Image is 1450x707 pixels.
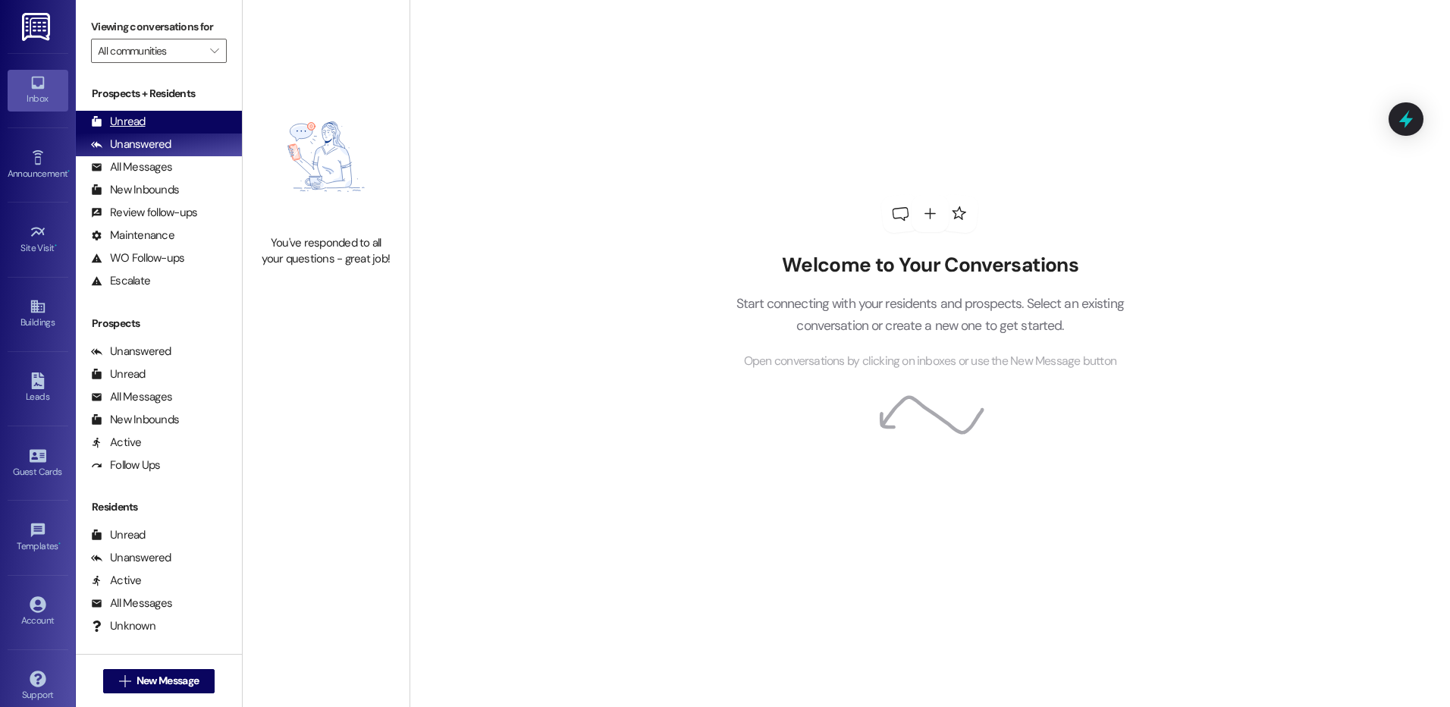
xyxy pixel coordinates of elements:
div: New Inbounds [91,412,179,428]
a: Leads [8,368,68,409]
div: Active [91,435,142,451]
div: Prospects [76,316,242,332]
a: Support [8,666,68,707]
div: Unread [91,366,146,382]
div: WO Follow-ups [91,250,184,266]
div: Unread [91,527,146,543]
a: Templates • [8,517,68,558]
i:  [210,45,218,57]
img: empty-state [259,86,393,227]
div: Prospects + Residents [76,86,242,102]
i:  [119,675,130,687]
img: ResiDesk Logo [22,13,53,41]
button: New Message [103,669,215,693]
p: Start connecting with your residents and prospects. Select an existing conversation or create a n... [713,293,1147,336]
div: Review follow-ups [91,205,197,221]
div: You've responded to all your questions - great job! [259,235,393,268]
a: Guest Cards [8,443,68,484]
span: • [67,166,70,177]
div: Unread [91,114,146,130]
div: Unknown [91,618,155,634]
a: Inbox [8,70,68,111]
div: Unanswered [91,137,171,152]
div: Residents [76,499,242,515]
div: All Messages [91,389,172,405]
div: Active [91,573,142,589]
div: Follow Ups [91,457,161,473]
span: Open conversations by clicking on inboxes or use the New Message button [744,352,1116,371]
div: New Inbounds [91,182,179,198]
div: Escalate [91,273,150,289]
div: Unanswered [91,550,171,566]
a: Account [8,592,68,633]
label: Viewing conversations for [91,15,227,39]
div: All Messages [91,595,172,611]
span: • [58,539,61,549]
a: Buildings [8,294,68,335]
div: All Messages [91,159,172,175]
a: Site Visit • [8,219,68,260]
h2: Welcome to Your Conversations [713,253,1147,278]
div: Unanswered [91,344,171,360]
div: Maintenance [91,228,174,244]
span: New Message [137,673,199,689]
input: All communities [98,39,202,63]
span: • [55,240,57,251]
